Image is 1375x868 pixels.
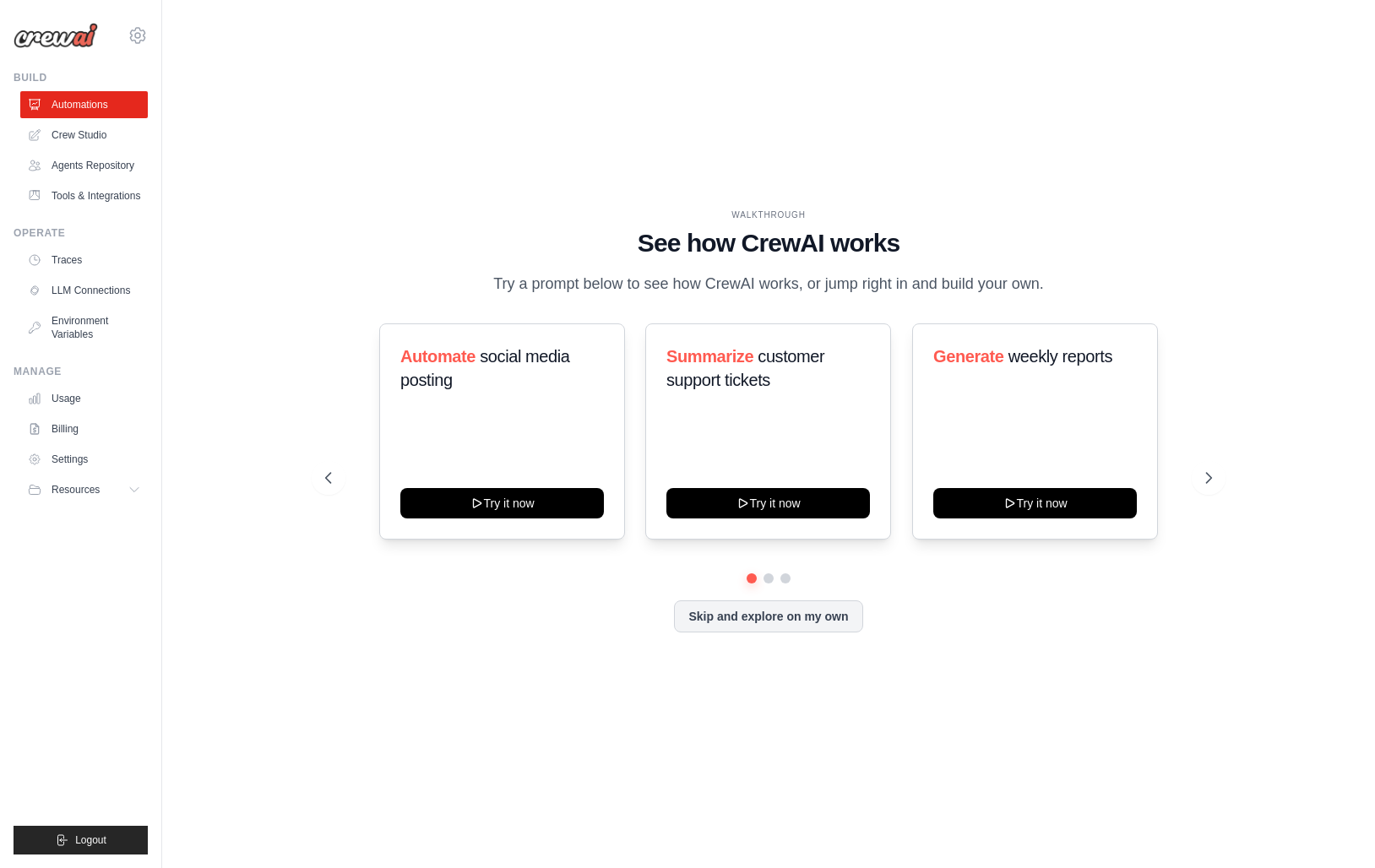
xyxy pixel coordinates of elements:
[400,488,604,518] button: Try it now
[20,152,148,179] a: Agents Repository
[666,347,753,366] span: Summarize
[20,247,148,274] a: Traces
[14,226,148,240] div: Operate
[666,488,870,518] button: Try it now
[14,365,148,378] div: Manage
[674,600,862,632] button: Skip and explore on my own
[485,272,1052,296] p: Try a prompt below to see how CrewAI works, or jump right in and build your own.
[52,483,100,496] span: Resources
[325,209,1212,221] div: WALKTHROUGH
[14,826,148,854] button: Logout
[400,347,476,366] span: Automate
[20,385,148,412] a: Usage
[400,347,570,389] span: social media posting
[325,228,1212,258] h1: See how CrewAI works
[20,307,148,348] a: Environment Variables
[20,446,148,473] a: Settings
[1008,347,1111,366] span: weekly reports
[20,476,148,503] button: Resources
[933,488,1137,518] button: Try it now
[20,91,148,118] a: Automations
[933,347,1004,366] span: Generate
[20,415,148,442] a: Billing
[14,23,98,48] img: Logo
[20,277,148,304] a: LLM Connections
[75,833,106,847] span: Logout
[14,71,148,84] div: Build
[20,122,148,149] a: Crew Studio
[20,182,148,209] a: Tools & Integrations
